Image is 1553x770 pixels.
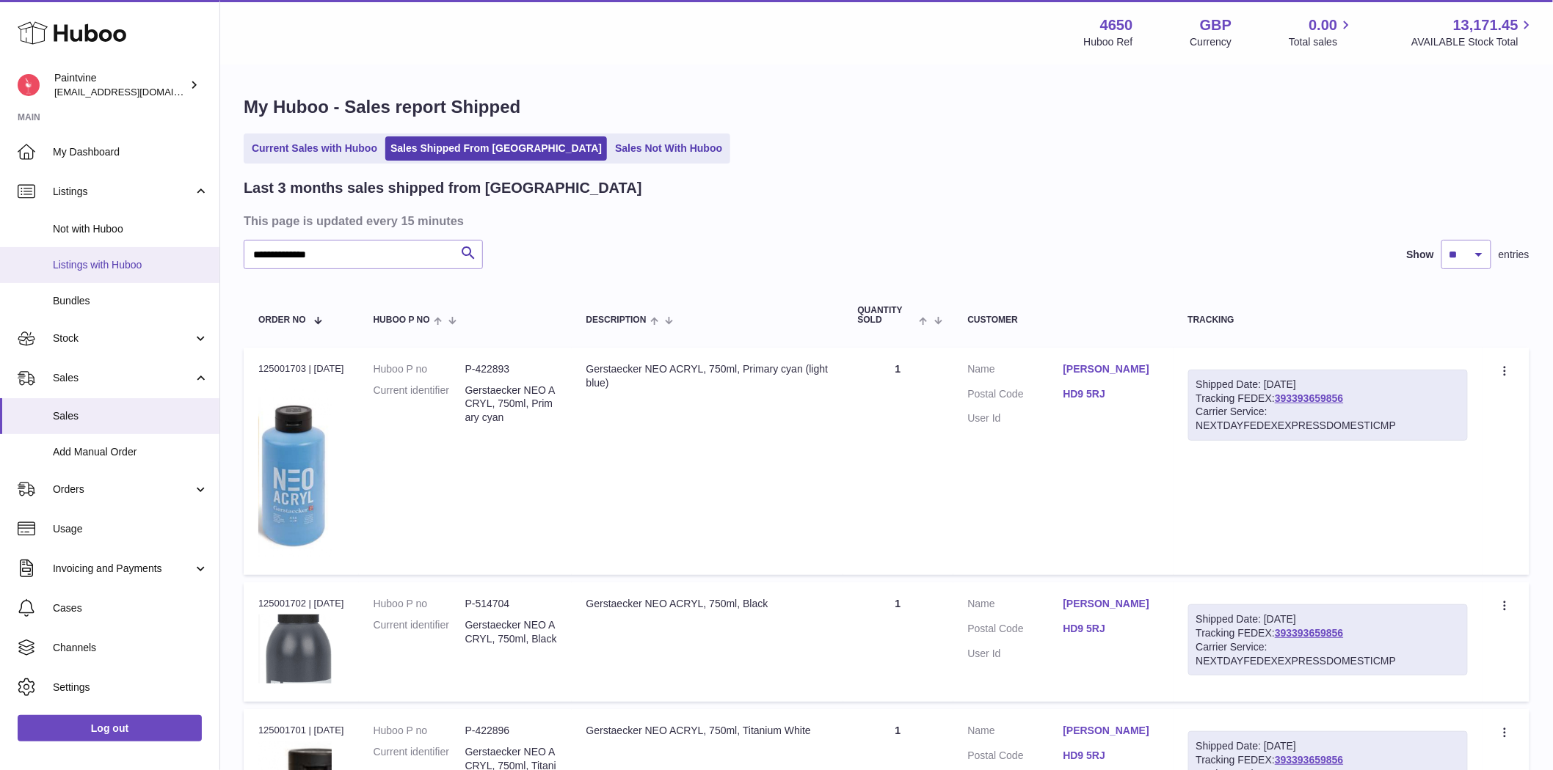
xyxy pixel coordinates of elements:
[53,294,208,308] span: Bundles
[1196,378,1460,392] div: Shipped Date: [DATE]
[586,724,829,738] div: Gerstaecker NEO ACRYL, 750ml, Titanium White
[1100,15,1133,35] strong: 4650
[968,315,1159,325] div: Customer
[1196,405,1460,433] div: Carrier Service: NEXTDAYFEDEXEXPRESSDOMESTICMP
[374,618,465,646] dt: Current identifier
[1453,15,1519,35] span: 13,171.45
[586,597,829,611] div: Gerstaecker NEO ACRYL, 750ml, Black
[374,315,430,325] span: Huboo P no
[1289,15,1354,49] a: 0.00 Total sales
[586,315,647,325] span: Description
[465,724,557,738] dd: P-422896
[53,681,208,694] span: Settings
[53,445,208,459] span: Add Manual Order
[1188,370,1468,441] div: Tracking FEDEX:
[1063,387,1159,401] a: HD9 5RJ
[1499,248,1530,262] span: entries
[53,371,193,385] span: Sales
[465,618,557,646] dd: Gerstaecker NEO ACRYL, 750ml, Black
[465,362,557,376] dd: P-422893
[1188,315,1468,325] div: Tracking
[54,86,216,98] span: [EMAIL_ADDRESS][DOMAIN_NAME]
[53,483,193,496] span: Orders
[1289,35,1354,49] span: Total sales
[968,724,1063,741] dt: Name
[258,362,344,375] div: 125001703 | [DATE]
[53,331,193,345] span: Stock
[610,136,727,161] a: Sales Not With Huboo
[1063,724,1159,738] a: [PERSON_NAME]
[53,258,208,272] span: Listings with Huboo
[1411,15,1535,49] a: 13,171.45 AVAILABLE Stock Total
[1190,35,1232,49] div: Currency
[244,178,642,198] h2: Last 3 months sales shipped from [GEOGRAPHIC_DATA]
[968,622,1063,639] dt: Postal Code
[968,749,1063,766] dt: Postal Code
[374,597,465,611] dt: Huboo P no
[244,213,1526,229] h3: This page is updated every 15 minutes
[843,582,953,702] td: 1
[1275,627,1343,639] a: 393393659856
[1084,35,1133,49] div: Huboo Ref
[1275,754,1343,766] a: 393393659856
[258,315,306,325] span: Order No
[18,74,40,96] img: internalAdmin-4650@internal.huboo.com
[1411,35,1535,49] span: AVAILABLE Stock Total
[1196,739,1460,753] div: Shipped Date: [DATE]
[258,380,332,557] img: 1648550398.png
[465,597,557,611] dd: P-514704
[53,522,208,536] span: Usage
[1275,392,1343,404] a: 393393659856
[18,715,202,741] a: Log out
[53,409,208,423] span: Sales
[53,601,208,615] span: Cases
[53,641,208,655] span: Channels
[1063,749,1159,763] a: HD9 5RJ
[53,185,193,199] span: Listings
[1063,622,1159,636] a: HD9 5RJ
[968,597,1063,615] dt: Name
[244,95,1530,119] h1: My Huboo - Sales report Shipped
[53,222,208,236] span: Not with Huboo
[374,724,465,738] dt: Huboo P no
[374,362,465,376] dt: Huboo P no
[1196,612,1460,626] div: Shipped Date: [DATE]
[1309,15,1338,35] span: 0.00
[385,136,607,161] a: Sales Shipped From [GEOGRAPHIC_DATA]
[374,384,465,425] dt: Current identifier
[968,362,1063,380] dt: Name
[1196,640,1460,668] div: Carrier Service: NEXTDAYFEDEXEXPRESSDOMESTICMP
[258,615,332,683] img: 1664822947.png
[968,411,1063,425] dt: User Id
[1063,362,1159,376] a: [PERSON_NAME]
[1407,248,1434,262] label: Show
[247,136,382,161] a: Current Sales with Huboo
[858,306,916,325] span: Quantity Sold
[1200,15,1232,35] strong: GBP
[258,597,344,610] div: 125001702 | [DATE]
[54,71,186,99] div: Paintvine
[53,562,193,576] span: Invoicing and Payments
[586,362,829,390] div: Gerstaecker NEO ACRYL, 750ml, Primary cyan (light blue)
[1188,604,1468,676] div: Tracking FEDEX:
[465,384,557,425] dd: Gerstaecker NEO ACRYL, 750ml, Primary cyan
[53,145,208,159] span: My Dashboard
[968,387,1063,405] dt: Postal Code
[843,348,953,575] td: 1
[258,724,344,737] div: 125001701 | [DATE]
[968,647,1063,661] dt: User Id
[1063,597,1159,611] a: [PERSON_NAME]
